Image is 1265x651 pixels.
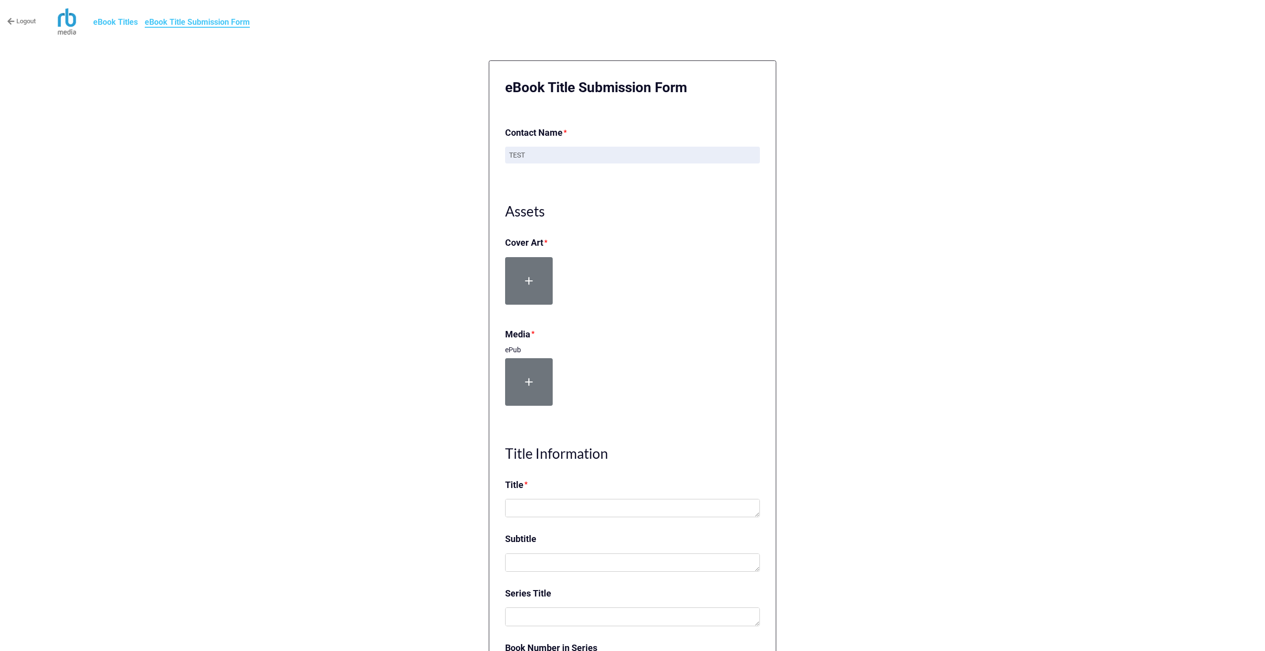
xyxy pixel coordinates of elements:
[505,202,760,220] h1: Assets
[505,532,536,546] label: Subtitle
[505,327,530,341] label: Media
[90,12,141,32] a: eBook Titles
[145,17,250,28] b: eBook Title Submission Form
[505,444,760,462] h1: Title Information
[505,478,523,492] label: Title
[505,345,760,355] p: ePub
[509,150,756,160] p: TEST
[44,3,90,39] img: rjVaGV5AX4%2Flogo_RBmedia_vertical.jpg
[505,79,687,96] b: eBook Title Submission Form
[141,12,253,32] a: eBook Title Submission Form
[505,126,563,140] label: Contact Name
[93,17,138,27] b: eBook Titles
[7,16,36,26] a: Logout
[505,587,551,600] label: Series Title
[505,236,543,250] label: Cover Art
